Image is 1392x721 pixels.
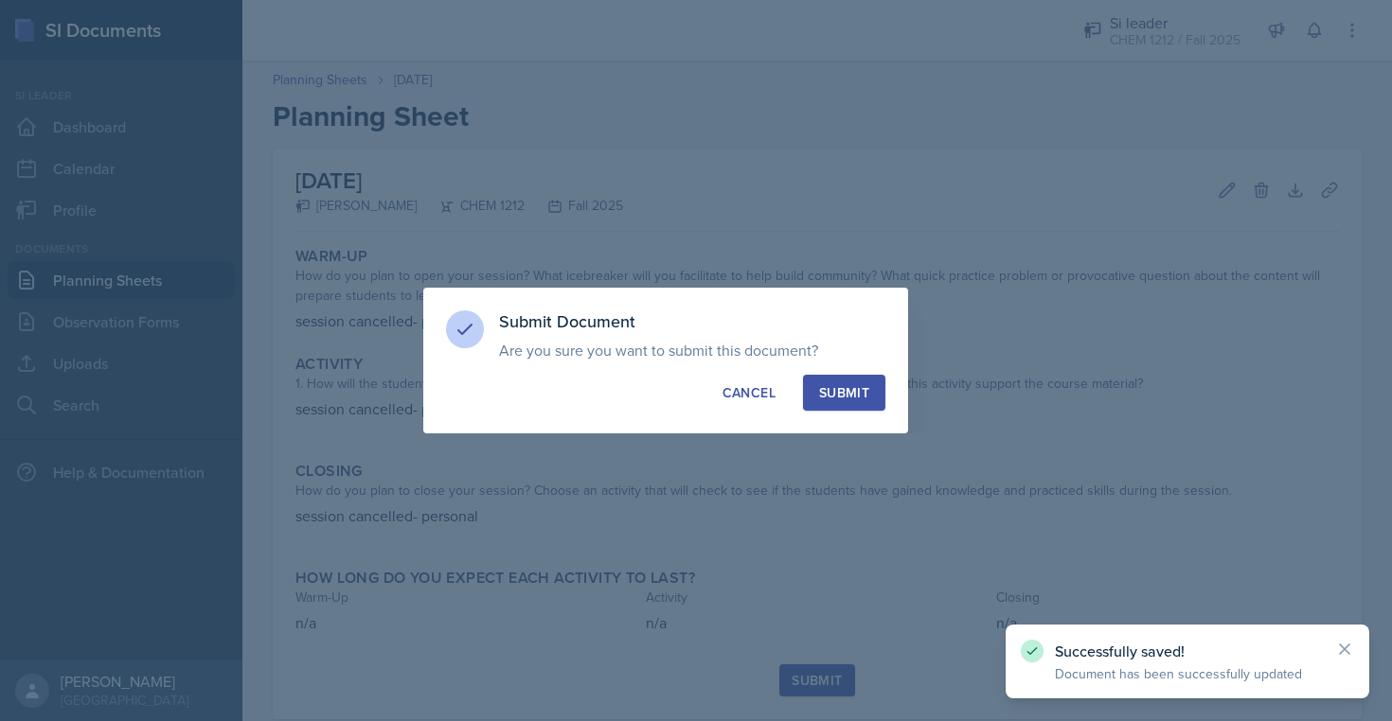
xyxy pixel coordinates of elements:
[819,383,869,402] div: Submit
[706,375,792,411] button: Cancel
[1055,642,1320,660] p: Successfully saved!
[803,375,885,411] button: Submit
[1055,664,1320,683] p: Document has been successfully updated
[723,383,776,402] div: Cancel
[499,341,885,360] p: Are you sure you want to submit this document?
[499,310,885,333] h3: Submit Document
